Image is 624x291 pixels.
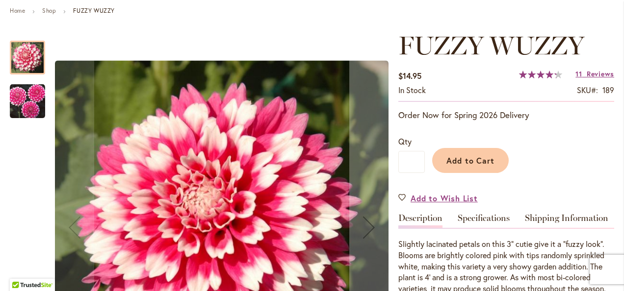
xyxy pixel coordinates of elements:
div: 86% [519,71,562,78]
a: Description [398,214,442,228]
img: FUZZY WUZZY [10,84,45,119]
a: Add to Wish List [398,193,478,204]
span: Reviews [587,69,614,78]
div: FUZZY WUZZY [10,74,45,118]
p: Order Now for Spring 2026 Delivery [398,109,614,121]
a: Specifications [458,214,510,228]
span: $14.95 [398,71,421,81]
span: Add to Wish List [411,193,478,204]
div: FUZZY WUZZY [10,31,55,74]
span: FUZZY WUZZY [398,30,584,61]
div: Availability [398,85,426,96]
a: 11 Reviews [575,69,614,78]
button: Add to Cart [432,148,509,173]
span: Qty [398,136,412,146]
span: 11 [575,69,582,78]
strong: FUZZY WUZZY [73,7,115,14]
a: Home [10,7,25,14]
span: Add to Cart [446,155,495,166]
a: Shipping Information [525,214,608,228]
iframe: Launch Accessibility Center [7,256,35,284]
a: Shop [42,7,56,14]
span: In stock [398,85,426,95]
strong: SKU [577,85,598,95]
div: 189 [602,85,614,96]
